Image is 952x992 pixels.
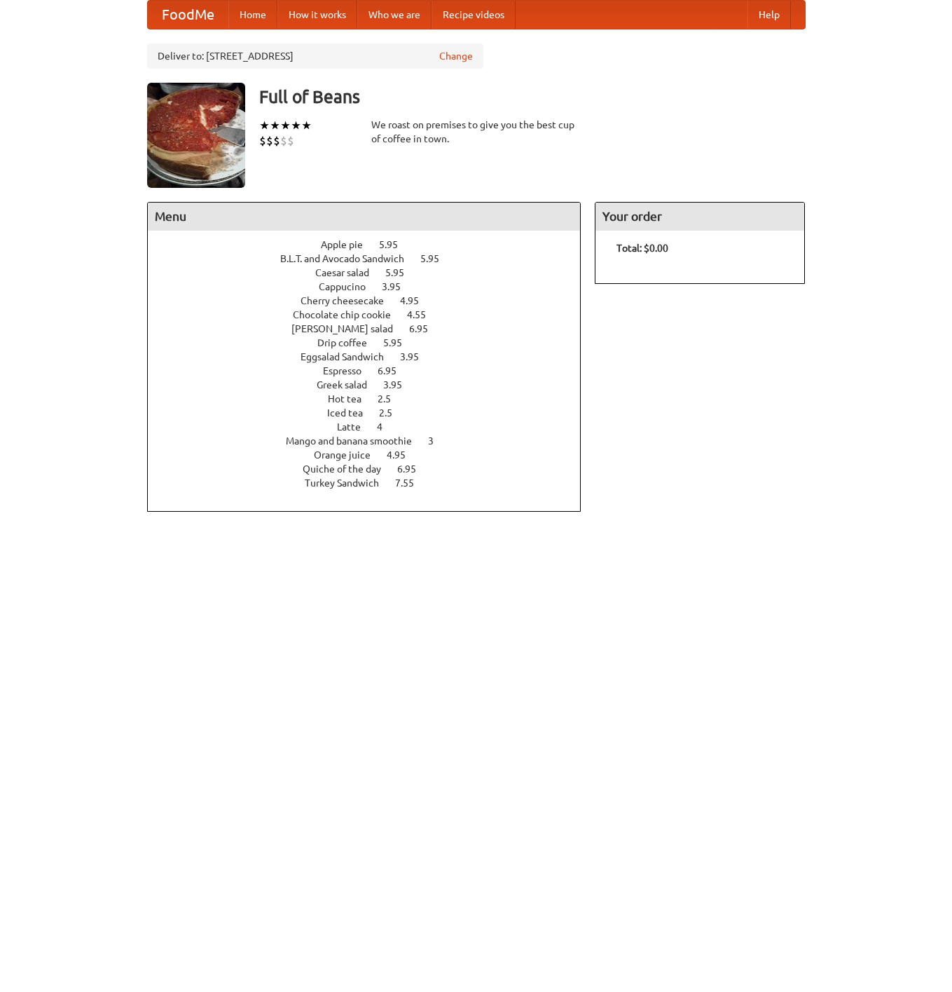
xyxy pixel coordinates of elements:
span: 5.95 [379,239,412,250]
a: Chocolate chip cookie 4.55 [293,309,452,320]
span: 3.95 [383,379,416,390]
span: Hot tea [328,393,375,405]
li: $ [259,133,266,149]
span: 4 [377,421,396,433]
li: $ [273,133,280,149]
li: $ [280,133,287,149]
a: Quiche of the day 6.95 [303,463,442,475]
span: Drip coffee [317,337,381,348]
a: Eggsalad Sandwich 3.95 [301,351,445,362]
span: Chocolate chip cookie [293,309,405,320]
a: How it works [277,1,357,29]
a: FoodMe [148,1,228,29]
a: Help [747,1,791,29]
span: Turkey Sandwich [305,477,393,489]
span: 5.95 [420,253,453,264]
img: angular.jpg [147,83,245,188]
span: 7.55 [395,477,428,489]
a: Orange juice 4.95 [314,449,432,461]
span: 3.95 [382,281,415,292]
a: [PERSON_NAME] salad 6.95 [291,323,454,334]
a: Drip coffee 5.95 [317,337,428,348]
a: Hot tea 2.5 [328,393,417,405]
span: Eggsalad Sandwich [301,351,398,362]
a: Espresso 6.95 [323,365,422,376]
span: 3 [428,435,448,447]
span: 5.95 [383,337,416,348]
span: Orange juice [314,449,385,461]
span: Iced tea [327,407,377,419]
span: 4.95 [400,295,433,306]
a: Apple pie 5.95 [321,239,424,250]
li: ★ [280,118,291,133]
span: Espresso [323,365,375,376]
span: 6.95 [397,463,430,475]
a: Iced tea 2.5 [327,407,418,419]
span: B.L.T. and Avocado Sandwich [280,253,418,264]
span: Cherry cheesecake [301,295,398,306]
a: Greek salad 3.95 [317,379,428,390]
span: 4.55 [407,309,440,320]
span: 2.5 [379,407,406,419]
span: 5.95 [385,267,418,278]
span: Latte [337,421,375,433]
div: We roast on premises to give you the best cup of coffee in town. [371,118,581,146]
li: $ [266,133,273,149]
a: Cappucino 3.95 [319,281,427,292]
b: Total: $0.00 [616,243,668,254]
span: 6.95 [409,323,442,334]
li: ★ [291,118,301,133]
div: Deliver to: [STREET_ADDRESS] [147,43,483,69]
a: Caesar salad 5.95 [315,267,430,278]
span: Apple pie [321,239,377,250]
a: Turkey Sandwich 7.55 [305,477,440,489]
span: 3.95 [400,351,433,362]
li: ★ [259,118,270,133]
span: Greek salad [317,379,381,390]
a: Home [228,1,277,29]
span: [PERSON_NAME] salad [291,323,407,334]
span: Quiche of the day [303,463,395,475]
span: Mango and banana smoothie [286,435,426,447]
h4: Your order [595,203,804,231]
a: Latte 4 [337,421,408,433]
a: Mango and banana smoothie 3 [286,435,460,447]
span: 4.95 [387,449,420,461]
li: ★ [270,118,280,133]
span: 2.5 [378,393,405,405]
a: Change [439,49,473,63]
li: ★ [301,118,312,133]
span: Cappucino [319,281,380,292]
a: B.L.T. and Avocado Sandwich 5.95 [280,253,465,264]
h3: Full of Beans [259,83,806,111]
a: Who we are [357,1,432,29]
h4: Menu [148,203,581,231]
a: Recipe videos [432,1,516,29]
a: Cherry cheesecake 4.95 [301,295,445,306]
span: 6.95 [378,365,411,376]
li: $ [287,133,294,149]
span: Caesar salad [315,267,383,278]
